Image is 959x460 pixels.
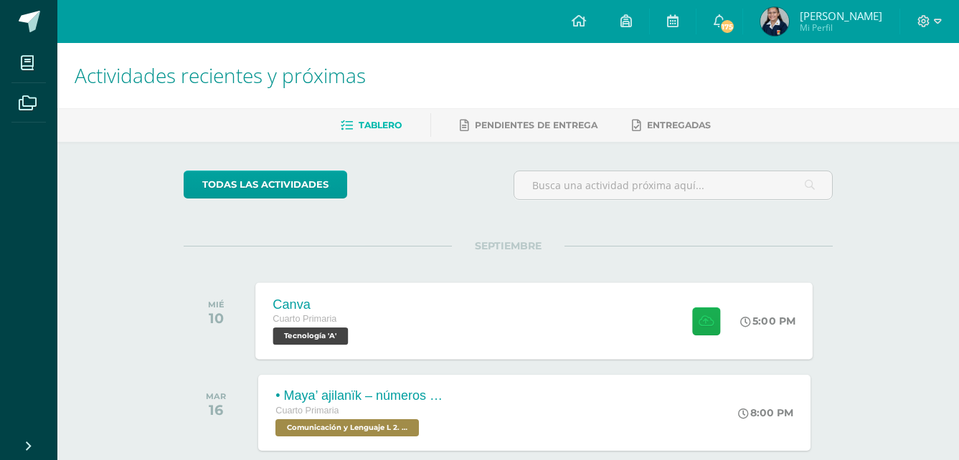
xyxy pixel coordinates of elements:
[359,120,402,130] span: Tablero
[273,327,349,345] span: Tecnología 'A'
[738,406,793,419] div: 8:00 PM
[208,310,225,327] div: 10
[800,21,882,34] span: Mi Perfil
[719,19,735,34] span: 175
[206,401,226,418] div: 16
[475,120,597,130] span: Pendientes de entrega
[741,315,796,327] div: 5:00 PM
[632,114,711,137] a: Entregadas
[275,406,339,416] span: Cuarto Primaria
[273,314,337,324] span: Cuarto Primaria
[760,7,789,36] img: de93066867668826d901a61a46cd4d06.png
[460,114,597,137] a: Pendientes de entrega
[273,297,352,312] div: Canva
[75,62,366,89] span: Actividades recientes y próximas
[184,171,347,198] a: todas las Actividades
[514,171,832,199] input: Busca una actividad próxima aquí...
[275,419,419,436] span: Comunicación y Lenguaje L 2. Segundo Idioma 'A'
[341,114,402,137] a: Tablero
[452,239,564,252] span: SEPTIEMBRE
[208,300,225,310] div: MIÉ
[275,388,448,403] div: • Maya’ ajilanïk – números mayas.
[647,120,711,130] span: Entregadas
[206,391,226,401] div: MAR
[800,9,882,23] span: [PERSON_NAME]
